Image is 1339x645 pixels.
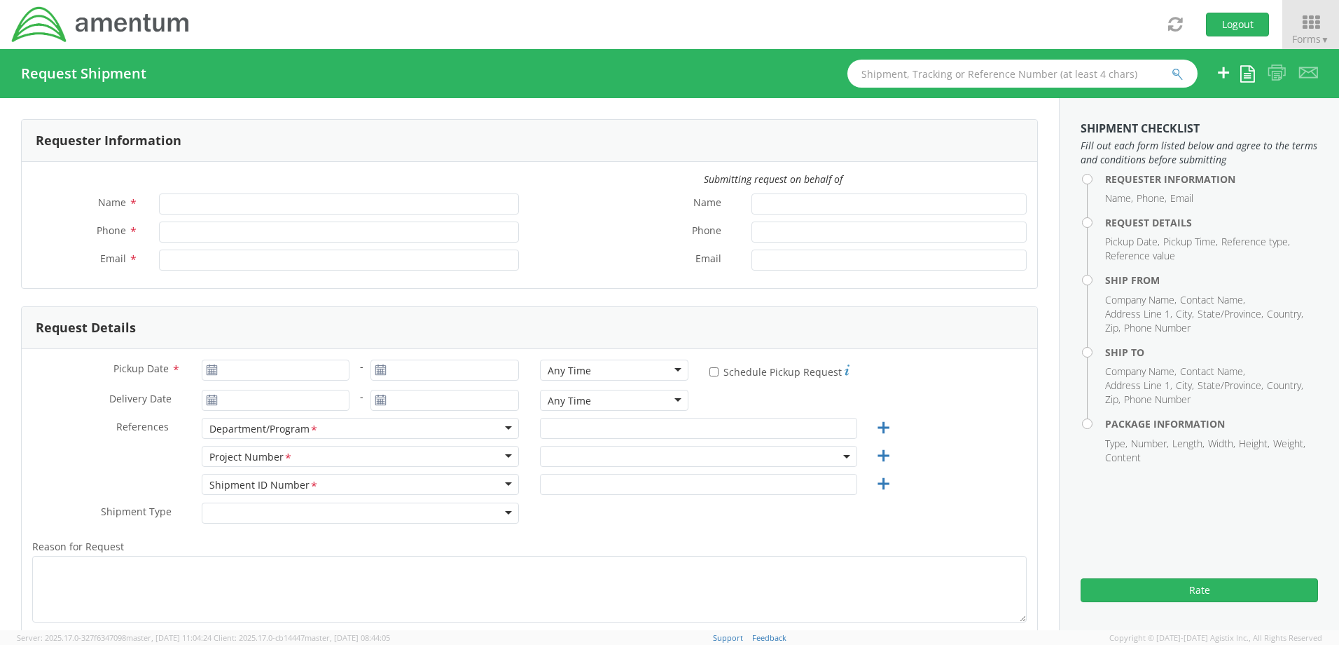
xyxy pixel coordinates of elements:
div: Any Time [548,394,591,408]
div: Project Number [209,450,293,465]
div: Department/Program [209,422,319,437]
h4: Requester Information [1105,174,1318,184]
a: Support [713,632,743,643]
h4: Package Information [1105,419,1318,429]
span: Fill out each form listed below and agree to the terms and conditions before submitting [1081,139,1318,167]
h3: Request Details [36,321,136,335]
li: Company Name [1105,293,1177,307]
span: Name [98,196,126,209]
span: Pickup Date [113,362,169,375]
li: State/Province [1198,307,1263,321]
li: Company Name [1105,365,1177,379]
li: Address Line 1 [1105,307,1172,321]
span: Forms [1292,32,1329,46]
li: State/Province [1198,379,1263,393]
span: Client: 2025.17.0-cb14447 [214,632,390,643]
span: Reason for Request [32,540,124,553]
li: Type [1105,437,1128,451]
li: Zip [1105,393,1121,407]
li: Height [1239,437,1270,451]
li: Contact Name [1180,365,1245,379]
span: Phone [97,224,126,237]
li: Zip [1105,321,1121,335]
li: Phone Number [1124,321,1191,335]
li: Number [1131,437,1169,451]
h3: Requester Information [36,134,181,148]
li: Width [1208,437,1235,451]
li: Phone [1137,191,1167,205]
li: Contact Name [1180,293,1245,307]
h4: Ship To [1105,347,1318,358]
li: Weight [1273,437,1305,451]
li: Address Line 1 [1105,379,1172,393]
li: Pickup Time [1163,235,1218,249]
input: Shipment, Tracking or Reference Number (at least 4 chars) [847,60,1198,88]
li: Content [1105,451,1141,465]
h4: Request Details [1105,217,1318,228]
label: Schedule Pickup Request [709,362,849,379]
h4: Ship From [1105,275,1318,285]
li: Email [1170,191,1193,205]
li: Country [1267,379,1303,393]
li: Length [1172,437,1205,451]
h4: Request Shipment [21,66,146,81]
span: Copyright © [DATE]-[DATE] Agistix Inc., All Rights Reserved [1109,632,1322,644]
button: Rate [1081,578,1318,602]
h3: Shipment Checklist [1081,123,1318,135]
li: City [1176,379,1194,393]
span: master, [DATE] 11:04:24 [126,632,211,643]
a: Feedback [752,632,786,643]
i: Submitting request on behalf of [704,172,842,186]
div: Shipment ID Number [209,478,319,493]
span: ▼ [1321,34,1329,46]
span: Email [100,252,126,265]
li: Name [1105,191,1133,205]
span: Delivery Date [109,392,172,408]
img: dyn-intl-logo-049831509241104b2a82.png [11,5,191,44]
li: Pickup Date [1105,235,1160,249]
span: Name [693,196,721,212]
li: City [1176,307,1194,321]
span: Shipment Type [101,505,172,521]
span: Email [695,252,721,268]
li: Reference type [1221,235,1290,249]
span: References [116,420,169,433]
li: Phone Number [1124,393,1191,407]
button: Logout [1206,13,1269,36]
span: Server: 2025.17.0-327f6347098 [17,632,211,643]
div: Any Time [548,364,591,378]
span: Phone [692,224,721,240]
span: master, [DATE] 08:44:05 [305,632,390,643]
li: Country [1267,307,1303,321]
input: Schedule Pickup Request [709,367,719,376]
li: Reference value [1105,249,1175,263]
